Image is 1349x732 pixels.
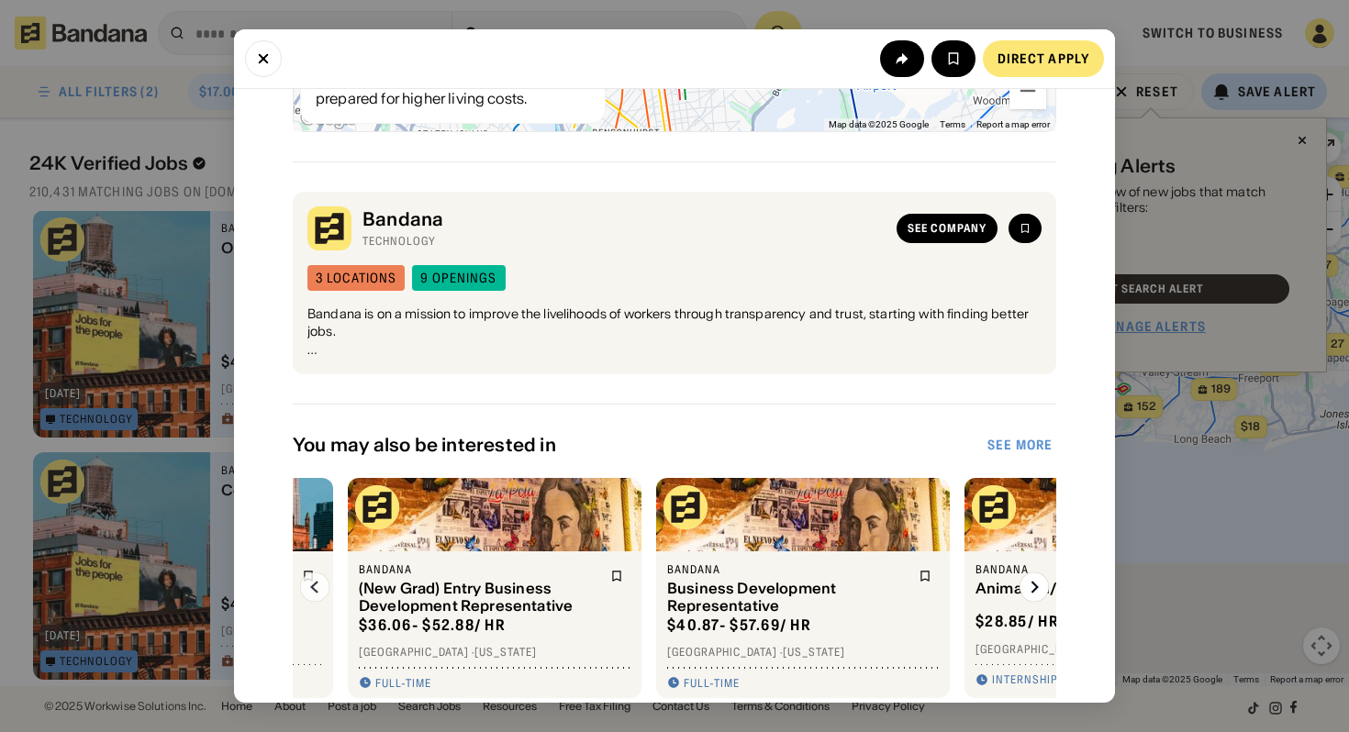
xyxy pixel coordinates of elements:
[663,485,708,529] img: Bandana logo
[307,206,351,250] img: Bandana logo
[908,223,987,234] div: See company
[667,562,908,577] div: Bandana
[998,52,1089,65] div: Direct Apply
[359,616,506,635] div: $ 36.06 - $52.88 / hr
[362,208,886,230] div: Bandana
[293,434,984,456] div: You may also be interested in
[300,572,329,602] img: Left Arrow
[307,305,1042,341] p: Bandana is on a mission to improve the livelihoods of workers through transparency and trust, sta...
[976,580,1216,597] div: Animation/Illustration Intern
[987,438,1053,451] div: See more
[362,234,886,249] div: Technology
[359,580,599,615] div: (New Grad) Entry Business Development Representative
[298,107,359,131] img: Google
[976,642,1247,657] div: [GEOGRAPHIC_DATA] · [US_STATE]
[976,562,1216,577] div: Bandana
[1009,72,1046,109] button: Zoom out
[355,485,399,529] img: Bandana logo
[684,676,740,691] div: Full-time
[298,107,359,131] a: Open this area in Google Maps (opens a new window)
[667,645,939,660] div: [GEOGRAPHIC_DATA] · [US_STATE]
[359,562,599,577] div: Bandana
[667,580,908,615] div: Business Development Representative
[245,40,282,77] button: Close
[375,676,431,691] div: Full-time
[359,645,630,660] div: [GEOGRAPHIC_DATA] · [US_STATE]
[316,272,396,284] div: 3 locations
[940,119,965,129] a: Terms (opens in new tab)
[992,672,1057,687] div: Internship
[420,272,496,284] div: 9 openings
[1020,572,1049,602] img: Right Arrow
[976,119,1050,129] a: Report a map error
[972,485,1016,529] img: Bandana logo
[667,616,811,635] div: $ 40.87 - $57.69 / hr
[976,612,1059,631] div: $ 28.85 / hr
[829,119,929,129] span: Map data ©2025 Google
